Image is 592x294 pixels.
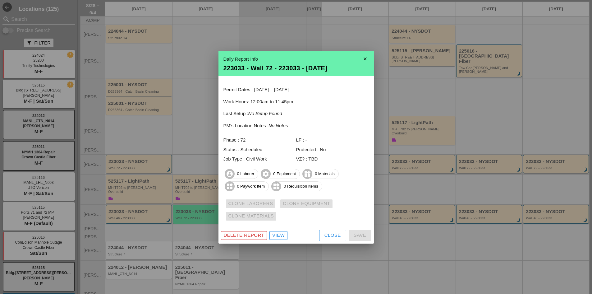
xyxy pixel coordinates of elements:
p: Last Setup : [223,110,369,117]
span: 0 Materials [303,169,338,179]
button: Delete Report [221,231,267,240]
i: widgets [271,181,281,191]
p: PM's Location Notes : [223,122,369,129]
button: Close [319,230,346,241]
div: LF : - [296,137,369,144]
div: Close [324,232,341,239]
span: 0 Equipment [261,169,300,179]
p: Permit Dates : [DATE] – [DATE] [223,86,369,93]
a: View [269,231,287,240]
div: Job Type : Civil Work [223,156,296,163]
i: close [359,53,371,65]
i: widgets [302,169,312,179]
span: 0 Requisition Items [272,181,322,191]
div: Daily Report Info [223,56,369,63]
i: No Notes [268,123,288,128]
div: View [272,232,285,239]
div: Protected : No [296,146,369,153]
span: 0 Paywork Item [225,181,269,191]
i: account_circle [225,169,235,179]
p: Work Hours: 12:00am to 11:45pm [223,98,369,105]
i: No Setup Found [248,111,282,116]
div: Delete Report [224,232,264,239]
span: 0 Laborer [225,169,258,179]
div: Phase : 72 [223,137,296,144]
div: 223033 - Wall 72 - 223033 - [DATE] [223,65,369,71]
i: widgets [225,181,235,191]
div: Status : Scheduled [223,146,296,153]
i: settings [261,169,271,179]
div: VZ? : TBD [296,156,369,163]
